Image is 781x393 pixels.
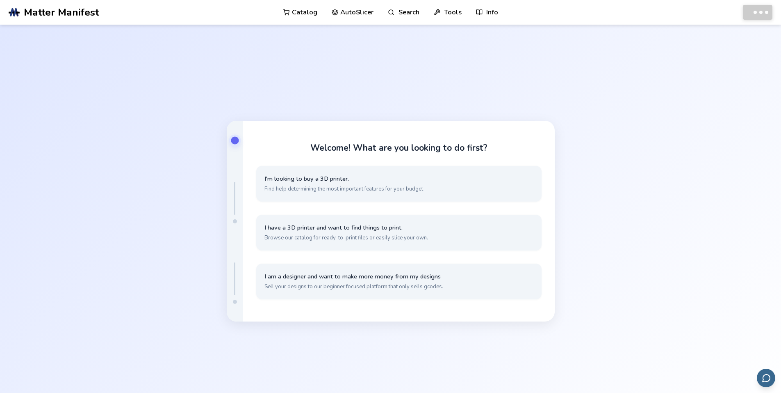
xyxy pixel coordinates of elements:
[256,215,542,251] button: I have a 3D printer and want to find things to print.Browse our catalog for ready-to-print files ...
[24,7,99,18] span: Matter Manifest
[256,166,542,202] button: I'm looking to buy a 3D printer.Find help determining the most important features for your budget
[310,143,487,153] h1: Welcome! What are you looking to do first?
[264,234,533,241] span: Browse our catalog for ready-to-print files or easily slice your own.
[264,175,533,183] span: I'm looking to buy a 3D printer.
[256,264,542,299] button: I am a designer and want to make more money from my designsSell your designs to our beginner focu...
[757,369,775,387] button: Send feedback via email
[264,283,533,290] span: Sell your designs to our beginner focused platform that only sells gcodes.
[264,273,533,280] span: I am a designer and want to make more money from my designs
[264,224,533,232] span: I have a 3D printer and want to find things to print.
[264,185,533,193] span: Find help determining the most important features for your budget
